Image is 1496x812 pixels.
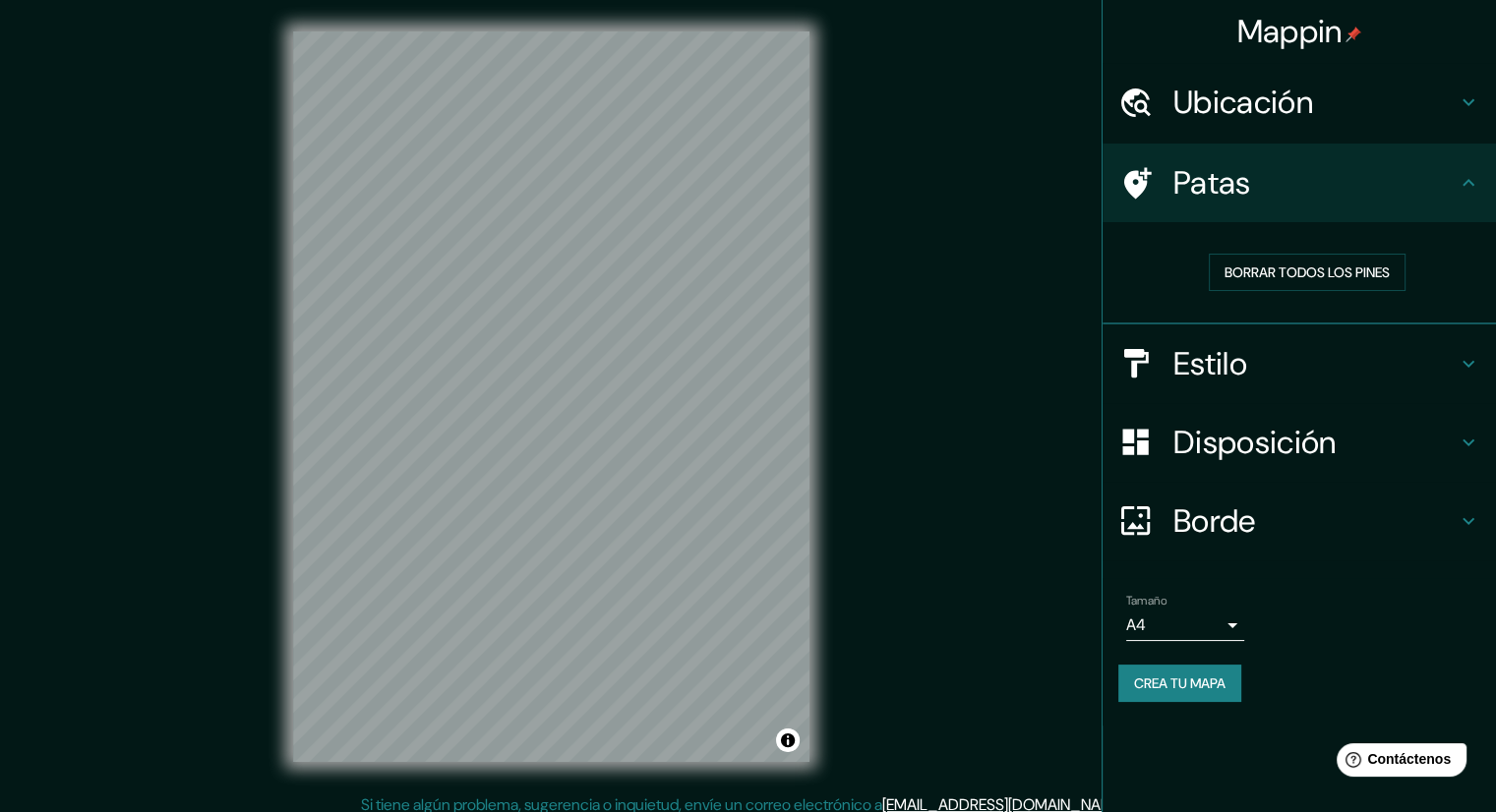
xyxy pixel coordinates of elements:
[1134,674,1226,692] font: Crea tu mapa
[1118,665,1241,702] button: Crea tu mapa
[1103,144,1496,222] div: Patas
[1173,422,1336,463] font: Disposición
[1103,324,1496,403] div: Estilo
[1173,82,1313,123] font: Ubicación
[1346,27,1361,42] img: pin-icon.png
[1103,403,1496,482] div: Disposición
[1103,482,1496,560] div: Borde
[1126,593,1167,609] font: Tamaño
[1103,63,1496,142] div: Ubicación
[1126,609,1244,641] div: A4
[776,728,800,752] button: Activar o desactivar atribución
[1173,162,1251,203] font: Patas
[1321,735,1474,790] iframe: Lanzador de widgets de ayuda
[1173,500,1256,542] font: Borde
[1126,614,1146,635] font: A4
[1225,263,1390,281] font: Borrar todos los pines
[1209,254,1406,291] button: Borrar todos los pines
[1173,343,1247,384] font: Estilo
[1237,11,1343,52] font: Mappin
[293,31,809,762] canvas: Mapa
